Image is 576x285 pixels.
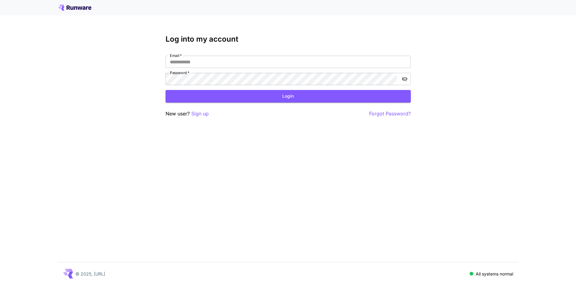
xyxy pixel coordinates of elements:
[166,110,209,118] p: New user?
[166,90,411,103] button: Login
[166,35,411,43] h3: Log into my account
[476,271,513,277] p: All systems normal
[170,53,182,58] label: Email
[75,271,105,277] p: © 2025, [URL]
[170,70,189,75] label: Password
[191,110,209,118] button: Sign up
[369,110,411,118] button: Forgot Password?
[399,73,410,84] button: toggle password visibility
